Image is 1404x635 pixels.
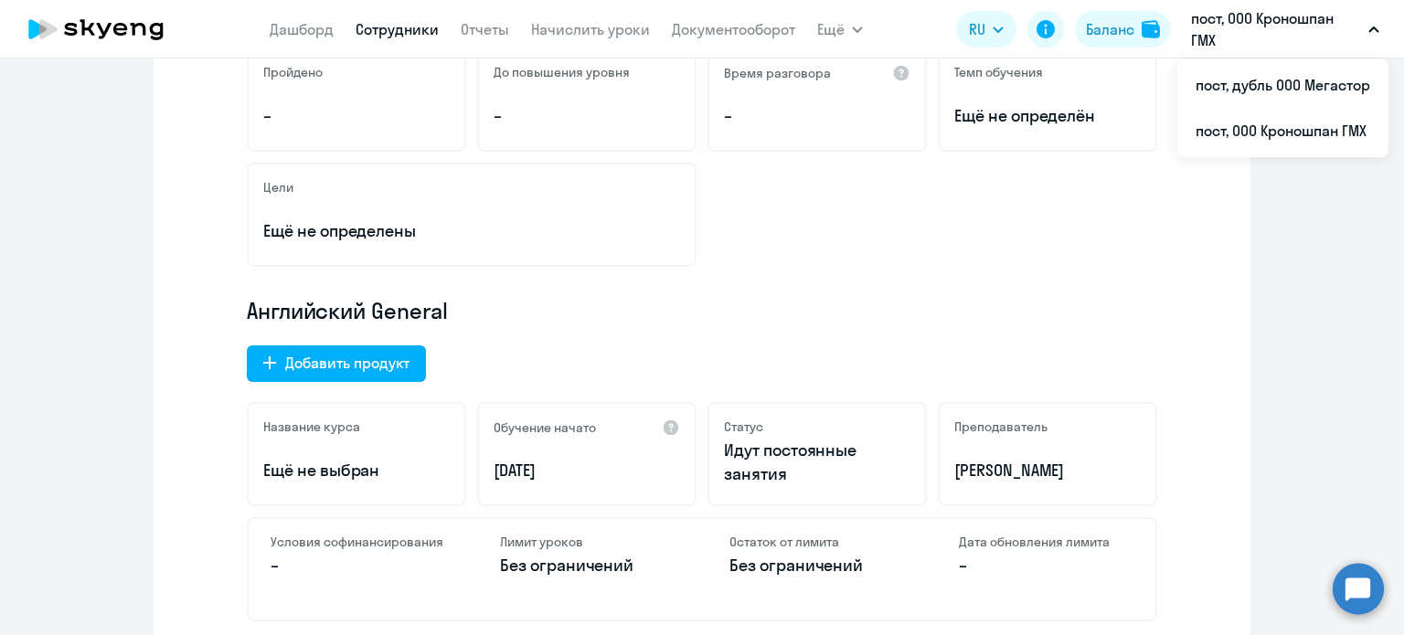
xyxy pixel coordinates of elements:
[954,104,1141,128] span: Ещё не определён
[263,64,323,80] h5: Пройдено
[1142,20,1160,38] img: balance
[959,554,1133,577] p: –
[969,18,985,40] span: RU
[270,20,334,38] a: Дашборд
[247,345,426,382] button: Добавить продукт
[954,459,1141,482] p: [PERSON_NAME]
[531,20,650,38] a: Начислить уроки
[500,534,675,550] h4: Лимит уроков
[1075,11,1171,48] button: Балансbalance
[247,296,448,325] span: Английский General
[724,439,910,486] p: Идут постоянные занятия
[1177,58,1388,157] ul: Ещё
[271,534,445,550] h4: Условия софинансирования
[817,18,845,40] span: Ещё
[724,65,831,81] h5: Время разговора
[729,554,904,577] p: Без ограничений
[494,64,630,80] h5: До повышения уровня
[724,104,910,128] p: –
[494,419,596,436] h5: Обучение начато
[271,554,445,577] p: –
[263,179,293,196] h5: Цели
[494,104,680,128] p: –
[954,418,1048,435] h5: Преподаватель
[1086,18,1134,40] div: Баланс
[356,20,439,38] a: Сотрудники
[263,418,360,435] h5: Название курса
[494,459,680,482] p: [DATE]
[954,64,1043,80] h5: Темп обучения
[263,459,450,482] p: Ещё не выбран
[724,418,763,435] h5: Статус
[672,20,795,38] a: Документооборот
[1191,7,1361,51] p: пост, ООО Кроношпан ГМХ
[500,554,675,577] p: Без ограничений
[461,20,509,38] a: Отчеты
[263,219,680,243] p: Ещё не определены
[263,104,450,128] p: –
[1182,7,1388,51] button: пост, ООО Кроношпан ГМХ
[956,11,1016,48] button: RU
[729,534,904,550] h4: Остаток от лимита
[285,352,409,374] div: Добавить продукт
[959,534,1133,550] h4: Дата обновления лимита
[817,11,863,48] button: Ещё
